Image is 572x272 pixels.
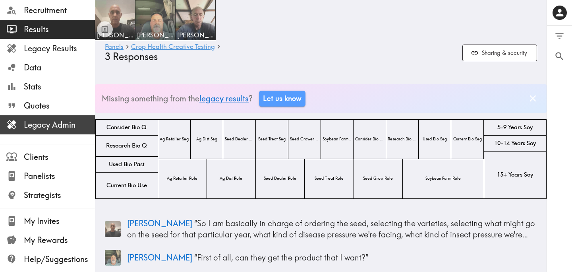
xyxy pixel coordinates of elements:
span: 15+ Years Soy [495,169,535,181]
span: Consider Bio Seg [354,135,386,144]
span: Current Bio Use [105,180,149,191]
span: Seed Grower Seg [288,135,321,144]
span: Results [24,24,95,35]
button: Sharing & security [462,45,537,62]
span: 5-9 Years Soy [496,122,534,133]
span: Legacy Admin [24,119,95,130]
a: Crop Health Creative Testing [131,43,215,51]
span: Seed Treat Role [313,174,345,183]
span: [PERSON_NAME] [97,31,133,39]
span: [PERSON_NAME] [127,218,192,228]
span: [PERSON_NAME] [177,31,214,39]
img: Panelist thumbnail [105,250,121,266]
a: legacy results [199,93,249,103]
span: Seed Grow Role [361,174,394,183]
span: Soybean Farm Role [424,174,462,183]
a: Panelist thumbnail[PERSON_NAME] “So I am basically in charge of ordering the seed, selecting the ... [105,215,537,243]
span: My Rewards [24,235,95,246]
span: Research Bio Seg [386,135,418,144]
span: Research Bio Q [104,140,149,152]
span: Used Bio Seg [421,135,448,144]
span: Recruitment [24,5,95,16]
span: 3 Responses [105,51,158,62]
span: Soybean Farm Seg [321,135,353,144]
span: Seed Dealer Role [262,174,298,183]
span: Ag Dist Seg [195,135,219,144]
span: Seed Treat Seg [257,135,287,144]
span: Clients [24,152,95,163]
img: Panelist thumbnail [105,221,121,237]
span: Data [24,62,95,73]
span: [PERSON_NAME] [137,31,174,39]
button: Dismiss banner [526,91,540,106]
span: Seed Dealer Seg [223,135,255,144]
span: [PERSON_NAME] [127,253,192,262]
span: Current Bio Seg [452,135,483,144]
span: Panelists [24,171,95,182]
span: Search [554,51,565,62]
a: Panelist thumbnail[PERSON_NAME] “First of all, can they get the product that I want?” [105,247,537,269]
p: “ So I am basically in charge of ordering the seed, selecting the varieties, selecting what might... [127,218,537,240]
span: Used Bio Past [107,159,146,170]
button: Toggle between responses and questions [97,21,113,37]
span: Strategists [24,190,95,201]
button: Search [547,46,572,66]
span: Legacy Results [24,43,95,54]
a: Let us know [259,91,305,107]
span: Stats [24,81,95,92]
span: Help/Suggestions [24,254,95,265]
span: My Invites [24,216,95,227]
span: Filter Responses [554,31,565,41]
span: Consider Bio Q [105,122,148,133]
p: “ First of all, can they get the product that I want? ” [127,252,537,263]
span: Quotes [24,100,95,111]
span: Ag Retailer Role [165,174,199,183]
span: 10-14 Years Soy [493,138,537,149]
span: Ag Retailer Seg [158,135,190,144]
span: Ag Dist Role [218,174,244,183]
button: Filter Responses [547,26,572,46]
p: Missing something from the ? [102,93,253,104]
a: Panels [105,43,124,51]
